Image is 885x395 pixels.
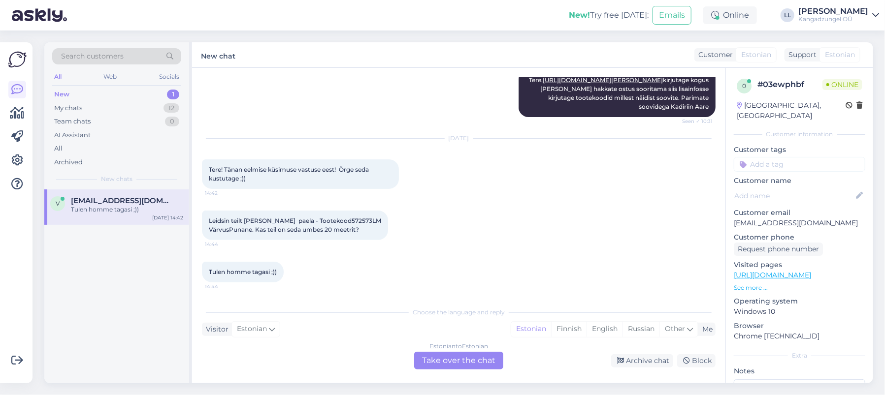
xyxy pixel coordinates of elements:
a: [URL][DOMAIN_NAME][PERSON_NAME] [543,76,663,84]
span: Estonian [825,50,855,60]
a: [URL][DOMAIN_NAME] [734,271,811,279]
div: 0 [165,117,179,126]
span: 14:42 [205,189,242,197]
span: v [56,200,60,207]
p: Chrome [TECHNICAL_ID] [734,331,865,341]
div: [DATE] [202,134,716,143]
div: 1 [167,90,179,99]
p: Operating system [734,296,865,306]
span: Tere! Tänan eelmise küsimuse vastuse eest! Örge seda kustutage ;)) [209,166,370,182]
img: Askly Logo [8,50,27,69]
div: New [54,90,69,99]
span: 14:44 [205,241,242,248]
button: Emails [653,6,691,25]
span: Other [665,324,685,333]
div: Choose the language and reply [202,308,716,317]
div: Support [785,50,817,60]
div: Russian [623,322,659,336]
div: Block [677,354,716,367]
div: Try free [DATE]: [569,9,649,21]
div: AI Assistant [54,130,91,140]
span: Search customers [61,51,124,61]
span: Tulen homme tagasi ;)) [209,268,277,275]
div: All [52,70,64,83]
div: Extra [734,351,865,360]
span: 14:44 [205,283,242,290]
div: Estonian [511,322,551,336]
span: vainup@gmail.com [71,196,173,205]
div: All [54,144,63,153]
div: Visitor [202,324,229,334]
div: Socials [157,70,181,83]
div: Me [698,324,713,334]
div: Customer information [734,130,865,139]
div: Tulen homme tagasi ;)) [71,205,183,214]
input: Add name [734,190,854,201]
p: Windows 10 [734,306,865,317]
div: Finnish [551,322,587,336]
p: [EMAIL_ADDRESS][DOMAIN_NAME] [734,218,865,228]
span: Estonian [741,50,771,60]
div: LL [781,8,794,22]
div: [GEOGRAPHIC_DATA], [GEOGRAPHIC_DATA] [737,100,846,121]
div: My chats [54,103,82,113]
span: 0 [742,82,746,90]
div: Estonian to Estonian [429,342,488,351]
p: Customer name [734,176,865,186]
span: New chats [101,175,132,183]
span: Online [822,79,862,90]
span: Seen ✓ 10:31 [676,118,713,125]
div: Archived [54,157,83,167]
div: Online [703,6,757,24]
b: New! [569,10,590,20]
p: See more ... [734,283,865,292]
p: Notes [734,366,865,376]
label: New chat [201,48,235,61]
div: English [587,322,623,336]
div: # 03ewphbf [757,79,822,91]
p: Customer tags [734,145,865,155]
p: Browser [734,321,865,331]
input: Add a tag [734,157,865,172]
p: Customer email [734,208,865,218]
div: Archive chat [611,354,673,367]
p: Customer phone [734,232,865,243]
div: Team chats [54,117,91,126]
span: Estonian [237,324,267,334]
div: Kangadzungel OÜ [798,15,868,23]
span: Leidsin teilt [PERSON_NAME] paela - Tootekood572573LM VärvusPunane. Kas teil on seda umbes 20 mee... [209,217,381,233]
p: Visited pages [734,260,865,270]
div: [DATE] 14:42 [152,214,183,221]
div: Customer [694,50,733,60]
a: [PERSON_NAME]Kangadzungel OÜ [798,7,879,23]
div: Request phone number [734,243,823,256]
div: [PERSON_NAME] [798,7,868,15]
div: Take over the chat [414,352,503,369]
div: 12 [164,103,179,113]
div: Web [102,70,119,83]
